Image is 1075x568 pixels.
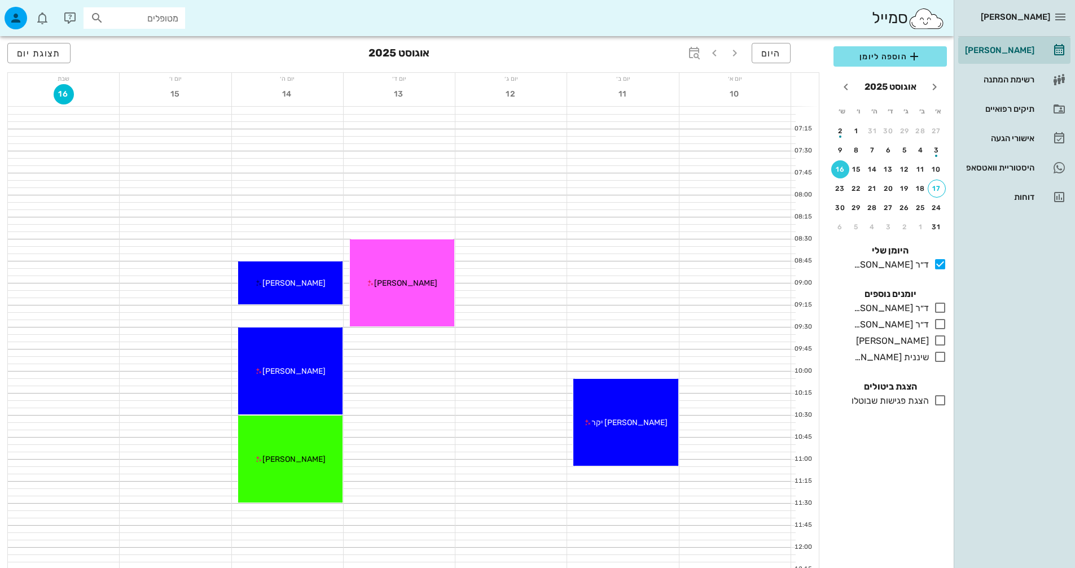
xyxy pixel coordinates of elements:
[679,73,791,84] div: יום א׳
[374,278,437,288] span: [PERSON_NAME]
[908,7,945,30] img: SmileCloud logo
[232,73,343,84] div: יום ה׳
[613,84,633,104] button: 11
[54,89,74,99] span: 16
[880,199,898,217] button: 27
[262,455,326,464] span: [PERSON_NAME]
[912,165,930,173] div: 11
[880,223,898,231] div: 3
[791,256,814,266] div: 08:45
[761,48,781,59] span: היום
[912,180,930,198] button: 18
[863,199,881,217] button: 28
[165,84,186,104] button: 15
[896,165,914,173] div: 12
[791,278,814,288] div: 09:00
[831,199,849,217] button: 30
[924,77,945,97] button: חודש שעבר
[912,185,930,193] div: 18
[791,455,814,464] div: 11:00
[848,180,866,198] button: 22
[501,89,521,99] span: 12
[880,180,898,198] button: 20
[863,185,881,193] div: 21
[896,204,914,212] div: 26
[33,9,40,16] span: תג
[928,204,946,212] div: 24
[849,258,929,272] div: ד״ר [PERSON_NAME]
[567,73,678,84] div: יום ב׳
[912,146,930,154] div: 4
[831,223,849,231] div: 6
[791,300,814,310] div: 09:15
[791,366,814,376] div: 10:00
[831,146,849,154] div: 9
[896,199,914,217] button: 26
[880,218,898,236] button: 3
[958,66,1070,93] a: רשימת המתנה
[915,102,929,121] th: ב׳
[848,146,866,154] div: 8
[963,193,1034,202] div: דוחות
[791,212,814,222] div: 08:15
[863,146,881,154] div: 7
[958,37,1070,64] a: [PERSON_NAME]
[831,204,849,212] div: 30
[791,234,814,244] div: 08:30
[8,73,119,84] div: שבת
[836,77,856,97] button: חודש הבא
[958,95,1070,123] a: תיקים רפואיים
[389,84,410,104] button: 13
[872,6,945,30] div: סמייל
[850,102,865,121] th: ו׳
[928,146,946,154] div: 3
[833,244,947,257] h4: היומן שלי
[831,122,849,140] button: 2
[958,183,1070,211] a: דוחות
[843,50,938,63] span: הוספה ליומן
[848,141,866,159] button: 8
[863,165,881,173] div: 14
[848,204,866,212] div: 29
[849,351,929,364] div: שיננית [PERSON_NAME]
[791,124,814,134] div: 07:15
[896,146,914,154] div: 5
[344,73,455,84] div: יום ד׳
[725,89,745,99] span: 10
[963,134,1034,143] div: אישורי הגעה
[912,122,930,140] button: 28
[54,84,74,104] button: 16
[863,122,881,140] button: 31
[277,84,297,104] button: 14
[958,154,1070,181] a: היסטוריית וואטסאפ
[725,84,745,104] button: 10
[896,160,914,178] button: 12
[912,199,930,217] button: 25
[262,278,326,288] span: [PERSON_NAME]
[791,432,814,442] div: 10:45
[963,46,1034,55] div: [PERSON_NAME]
[791,388,814,398] div: 10:15
[928,122,946,140] button: 27
[852,334,929,348] div: [PERSON_NAME]
[860,76,921,98] button: אוגוסט 2025
[791,521,814,530] div: 11:45
[831,127,849,135] div: 2
[791,168,814,178] div: 07:45
[833,46,947,67] button: הוספה ליומן
[896,127,914,135] div: 29
[896,141,914,159] button: 5
[912,141,930,159] button: 4
[455,73,567,84] div: יום ג׳
[848,165,866,173] div: 15
[791,344,814,354] div: 09:45
[791,499,814,508] div: 11:30
[848,127,866,135] div: 1
[831,160,849,178] button: 16
[896,122,914,140] button: 29
[880,146,898,154] div: 6
[791,146,814,156] div: 07:30
[912,223,930,231] div: 1
[880,160,898,178] button: 13
[883,102,897,121] th: ד׳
